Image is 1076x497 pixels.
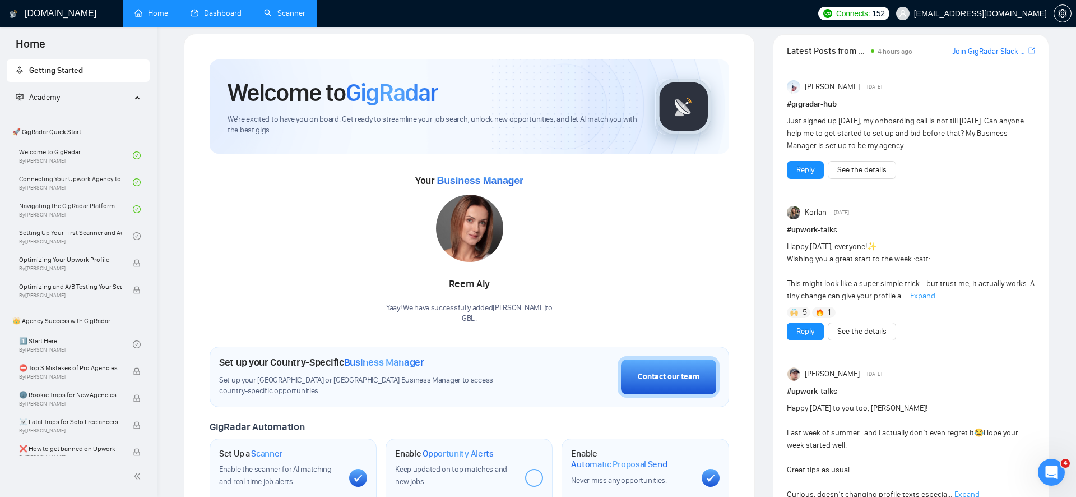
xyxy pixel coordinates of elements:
span: Keep updated on top matches and new jobs. [395,464,507,486]
button: See the details [828,323,896,340]
span: 1 [828,307,831,318]
span: [DATE] [834,208,849,218]
span: GigRadar Automation [210,421,304,433]
h1: # upwork-talks [787,224,1035,236]
span: Happy [DATE], everyone! Wishing you a great start to the week :catt: This might look like a super... [787,242,1035,301]
a: setting [1054,9,1072,18]
span: 5 [803,307,807,318]
span: export [1028,46,1035,55]
span: [DATE] [867,82,882,92]
span: Academy [29,93,60,102]
button: Reply [787,323,824,340]
span: fund-projection-screen [16,93,24,101]
span: ❌ How to get banned on Upwork [19,443,122,454]
button: See the details [828,161,896,179]
span: Business Manager [344,356,424,369]
span: lock [133,448,141,456]
span: lock [133,421,141,429]
span: Korlan [805,206,827,219]
span: 4 [1061,459,1070,468]
h1: Welcome to [228,77,438,108]
a: Join GigRadar Slack Community [952,45,1026,58]
span: Academy [16,93,60,102]
a: dashboardDashboard [191,8,242,18]
span: Home [7,36,54,59]
span: Just signed up [DATE], my onboarding call is not till [DATE]. Can anyone help me to get started t... [787,116,1024,150]
span: 😂 [974,428,984,438]
span: Optimizing Your Upwork Profile [19,254,122,265]
img: gigradar-logo.png [656,79,712,135]
span: ✨ [867,242,876,251]
h1: Set Up a [219,448,282,459]
img: 1706121099010-multi-260.jpg [436,195,503,262]
a: searchScanner [264,8,305,18]
a: See the details [837,325,887,338]
img: Korlan [787,206,801,219]
h1: Enable [395,448,494,459]
h1: # upwork-talks [787,385,1035,398]
span: By [PERSON_NAME] [19,427,122,434]
span: Enable the scanner for AI matching and real-time job alerts. [219,464,332,486]
a: Navigating the GigRadar PlatformBy[PERSON_NAME] [19,197,133,222]
span: Opportunity Alerts [423,448,494,459]
span: Set up your [GEOGRAPHIC_DATA] or [GEOGRAPHIC_DATA] Business Manager to access country-specific op... [219,375,520,397]
span: setting [1054,9,1071,18]
span: check-circle [133,340,141,348]
span: Business Manager [437,175,523,186]
button: setting [1054,4,1072,22]
h1: Set up your Country-Specific [219,356,424,369]
img: logo [10,5,17,23]
span: 👑 Agency Success with GigRadar [8,310,149,332]
span: lock [133,367,141,375]
span: ☠️ Fatal Traps for Solo Freelancers [19,416,122,427]
span: user [899,10,907,17]
a: Reply [796,164,814,176]
button: Contact our team [618,356,720,398]
h1: Enable [571,448,692,470]
span: By [PERSON_NAME] [19,374,122,380]
img: 🙌 [790,309,798,316]
span: Scanner [251,448,282,459]
span: lock [133,394,141,402]
span: Optimizing and A/B Testing Your Scanner for Better Results [19,281,122,292]
img: upwork-logo.png [823,9,832,18]
span: 🚀 GigRadar Quick Start [8,121,149,143]
div: Contact our team [638,371,699,383]
span: double-left [133,471,145,482]
span: Your [415,174,523,187]
span: We're excited to have you on board. Get ready to streamline your job search, unlock new opportuni... [228,114,637,136]
span: By [PERSON_NAME] [19,265,122,272]
img: Anisuzzaman Khan [787,80,801,94]
li: Getting Started [7,59,150,82]
a: Welcome to GigRadarBy[PERSON_NAME] [19,143,133,168]
img: 🔥 [816,309,824,316]
span: 🌚 Rookie Traps for New Agencies [19,389,122,401]
div: Yaay! We have successfully added [PERSON_NAME] to [386,303,553,324]
a: See the details [837,164,887,176]
span: check-circle [133,205,141,213]
a: homeHome [134,8,168,18]
span: GigRadar [346,77,438,108]
span: lock [133,286,141,294]
span: By [PERSON_NAME] [19,292,122,299]
span: rocket [16,66,24,74]
span: Expand [910,291,935,301]
span: check-circle [133,178,141,186]
span: Automatic Proposal Send [571,459,667,470]
span: Never miss any opportunities. [571,476,666,485]
a: Setting Up Your First Scanner and Auto-BidderBy[PERSON_NAME] [19,224,133,248]
a: export [1028,45,1035,56]
span: lock [133,259,141,267]
span: check-circle [133,151,141,159]
span: [PERSON_NAME] [805,368,860,380]
div: Reem Aly [386,275,553,294]
span: 152 [872,7,884,20]
p: GBL . [386,314,553,324]
a: Connecting Your Upwork Agency to GigRadarBy[PERSON_NAME] [19,170,133,195]
iframe: Intercom live chat [1038,459,1065,486]
span: Getting Started [29,66,83,75]
span: By [PERSON_NAME] [19,401,122,407]
span: Connects: [836,7,870,20]
span: [PERSON_NAME] [805,81,860,93]
span: By [PERSON_NAME] [19,454,122,461]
